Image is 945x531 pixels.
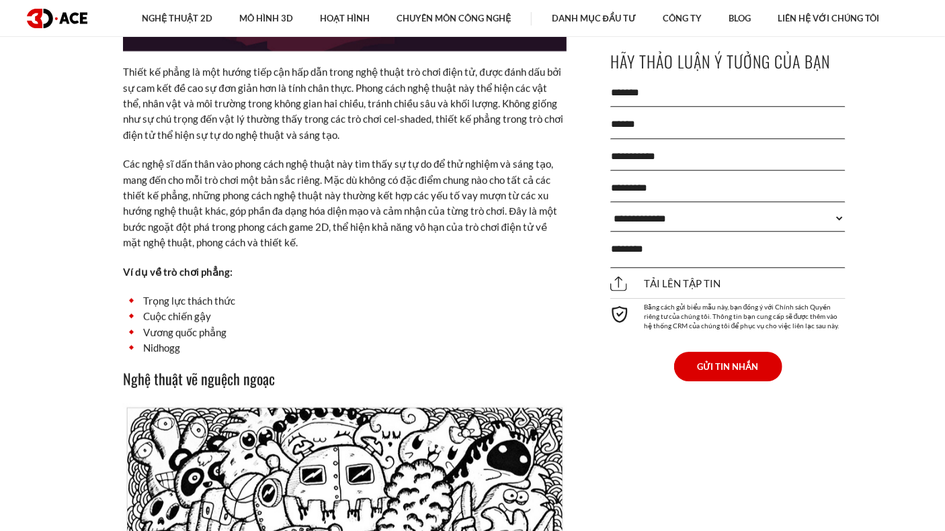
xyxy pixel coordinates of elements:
[674,352,782,381] button: GỬI TIN NHẮN
[610,49,830,73] font: Hãy thảo luận ý tưởng của bạn
[123,368,275,389] font: Nghệ thuật vẽ nguệch ngoạc
[239,13,293,23] font: Mô hình 3D
[143,295,235,307] font: Trọng lực thách thức
[320,13,370,23] font: Hoạt hình
[123,158,557,248] font: Các nghệ sĩ dấn thân vào phong cách nghệ thuật này tìm thấy sự tự do để thử nghiệm và sáng tạo, m...
[27,9,87,28] img: logo tối
[397,13,511,23] font: Chuyên môn công nghệ
[644,303,839,330] font: Bằng cách gửi biểu mẫu này, bạn đồng ý với Chính sách Quyền riêng tư của chúng tôi. Thông tin bạn...
[143,342,180,354] font: Nidhogg
[123,266,233,278] font: Ví dụ về trò chơi phẳng:
[663,13,702,23] font: Công ty
[143,326,227,338] font: Vương quốc phẳng
[729,13,751,23] font: Blog
[698,361,759,372] font: GỬI TIN NHẮN
[644,278,721,290] font: Tải lên tập tin
[778,13,879,23] font: Liên hệ với chúng tôi
[123,66,563,141] font: Thiết kế phẳng là một hướng tiếp cận hấp dẫn trong nghệ thuật trò chơi điện tử, được đánh dấu bởi...
[142,13,212,23] font: Nghệ thuật 2D
[552,13,636,23] font: Danh mục đầu tư
[143,310,211,322] font: Cuộc chiến gậy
